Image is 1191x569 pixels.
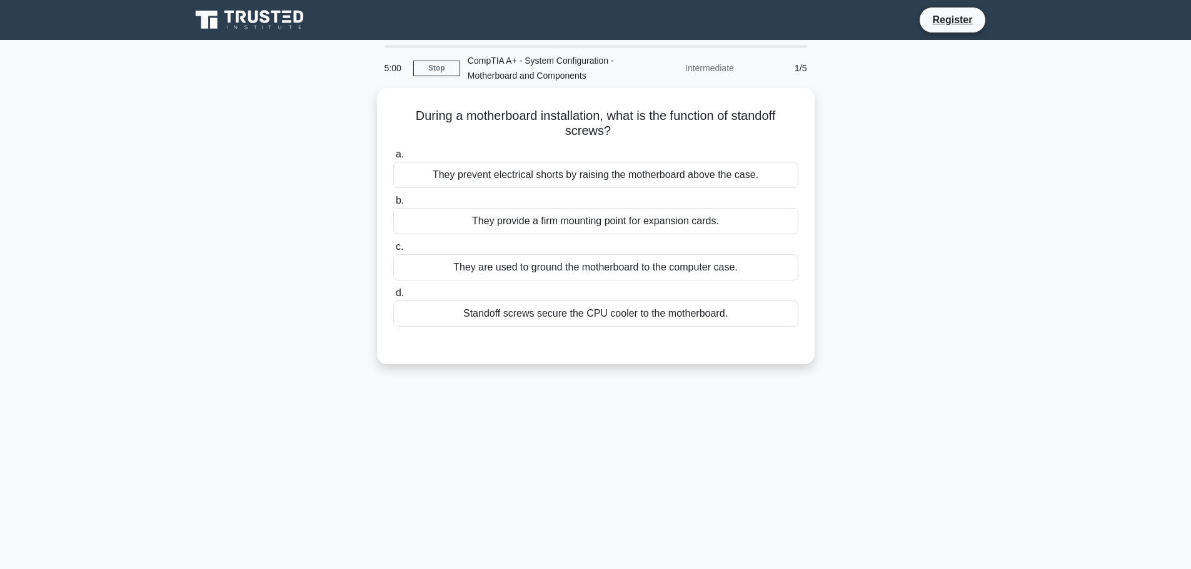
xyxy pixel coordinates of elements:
[925,12,980,27] a: Register
[741,56,815,81] div: 1/5
[392,108,800,139] h5: During a motherboard installation, what is the function of standoff screws?
[396,241,403,252] span: c.
[393,208,798,234] div: They provide a firm mounting point for expansion cards.
[396,195,404,205] span: b.
[460,48,632,88] div: CompTIA A+ - System Configuration - Motherboard and Components
[377,56,413,81] div: 5:00
[393,162,798,188] div: They prevent electrical shorts by raising the motherboard above the case.
[393,254,798,280] div: They are used to ground the motherboard to the computer case.
[393,300,798,327] div: Standoff screws secure the CPU cooler to the motherboard.
[396,287,404,298] span: d.
[396,149,404,159] span: a.
[632,56,741,81] div: Intermediate
[413,61,460,76] a: Stop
